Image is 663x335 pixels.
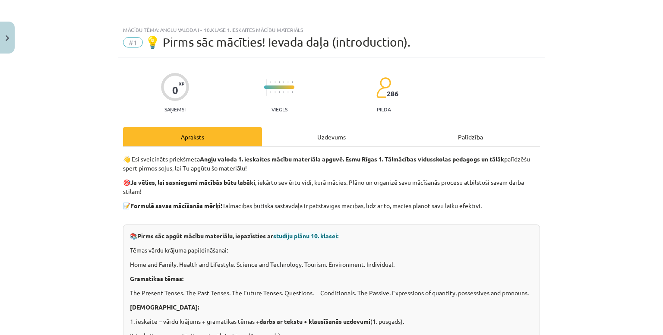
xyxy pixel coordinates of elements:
span: XP [179,81,184,86]
p: The Present Tenses. The Past Tenses. The Future Tenses. Questions. Conditionals. The Passive. Exp... [130,288,533,297]
span: studiju plānu 10. klasei: [273,232,338,240]
span: 💡 Pirms sāc mācīties! Ievada daļa (introduction). [145,35,410,49]
strong: darbs ar tekstu + klausīšanās uzdevumi [259,317,370,325]
img: icon-short-line-57e1e144782c952c97e751825c79c345078a6d821885a25fce030b3d8c18986b.svg [279,91,280,93]
strong: Gramatikas tēmas: [130,275,183,282]
strong: [DEMOGRAPHIC_DATA]: [130,303,199,311]
div: 0 [172,84,178,96]
p: Saņemsi [161,106,189,112]
p: 👋 Esi sveicināts priekšmeta palīdzēšu spert pirmos soļus, lai Tu apgūtu šo materiālu! [123,155,540,173]
span: #1 [123,37,143,47]
p: Viegls [272,106,287,112]
span: 286 [387,90,398,98]
p: Home and Family. Health and Lifestyle. Science and Technology. Tourism. Environment. Individual. [130,260,533,269]
div: Uzdevums [262,127,401,146]
img: icon-short-line-57e1e144782c952c97e751825c79c345078a6d821885a25fce030b3d8c18986b.svg [292,91,293,93]
div: Mācību tēma: Angļu valoda i - 10.klase 1.ieskaites mācību materiāls [123,27,540,33]
p: 🎯 , iekārto sev ērtu vidi, kurā mācies. Plāno un organizē savu mācīšanās procesu atbilstoši savam... [123,178,540,196]
img: icon-short-line-57e1e144782c952c97e751825c79c345078a6d821885a25fce030b3d8c18986b.svg [270,81,271,83]
p: pilda [377,106,391,112]
strong: Pirms sāc apgūt mācību materiālu, iepazīsties ar [137,232,338,240]
div: Palīdzība [401,127,540,146]
strong: Formulē savas mācīšanās mērķi! [130,202,222,209]
img: icon-short-line-57e1e144782c952c97e751825c79c345078a6d821885a25fce030b3d8c18986b.svg [283,91,284,93]
p: Tēmas vārdu krājuma papildināšanai: [130,246,533,255]
p: 📝 Tālmācības būtiska sastāvdaļa ir patstāvīgas mācības, līdz ar to, mācies plānot savu laiku efek... [123,201,540,219]
img: icon-close-lesson-0947bae3869378f0d4975bcd49f059093ad1ed9edebbc8119c70593378902aed.svg [6,35,9,41]
img: icon-short-line-57e1e144782c952c97e751825c79c345078a6d821885a25fce030b3d8c18986b.svg [279,81,280,83]
img: icon-short-line-57e1e144782c952c97e751825c79c345078a6d821885a25fce030b3d8c18986b.svg [270,91,271,93]
strong: Ja vēlies, lai sasniegumi mācībās būtu labāki [130,178,255,186]
img: icon-long-line-d9ea69661e0d244f92f715978eff75569469978d946b2353a9bb055b3ed8787d.svg [266,79,267,96]
img: icon-short-line-57e1e144782c952c97e751825c79c345078a6d821885a25fce030b3d8c18986b.svg [283,81,284,83]
strong: Angļu valoda 1. ieskaites mācību materiāla apguvē. Esmu Rīgas 1. Tālmācības vidusskolas pedagogs ... [200,155,504,163]
p: 📚 [130,231,533,240]
p: 1. ieskaite – vārdu krājums + gramatikas tēmas + (1. pusgads). [130,317,533,326]
img: icon-short-line-57e1e144782c952c97e751825c79c345078a6d821885a25fce030b3d8c18986b.svg [292,81,293,83]
img: students-c634bb4e5e11cddfef0936a35e636f08e4e9abd3cc4e673bd6f9a4125e45ecb1.svg [376,77,391,98]
div: Apraksts [123,127,262,146]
